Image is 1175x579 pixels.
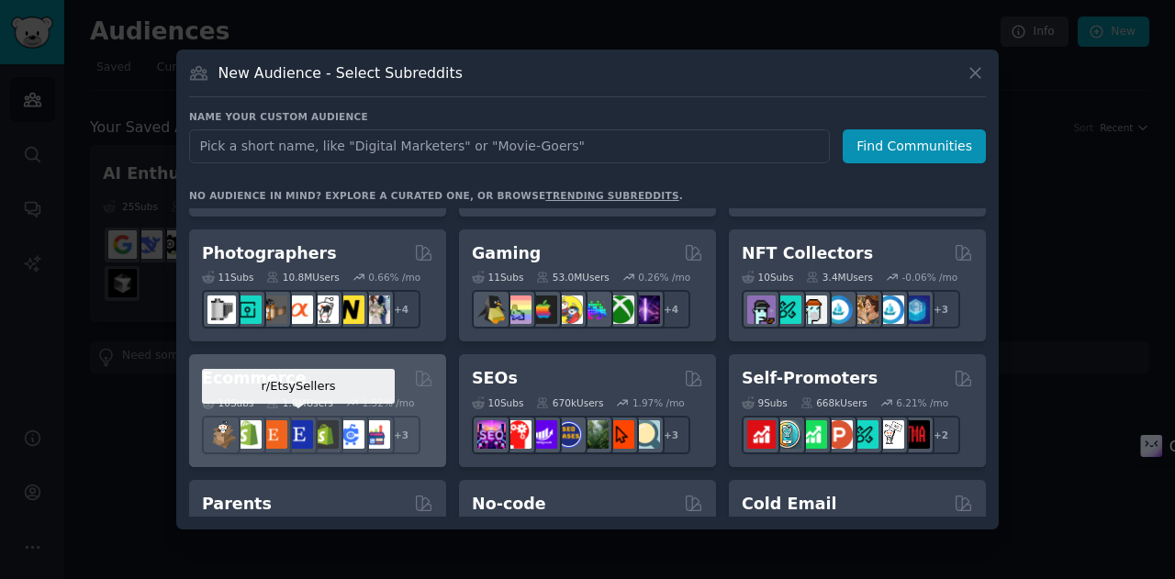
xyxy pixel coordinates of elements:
[824,295,853,324] img: OpenSeaNFT
[632,396,685,409] div: 1.97 % /mo
[363,396,415,409] div: 1.52 % /mo
[742,396,788,409] div: 9 Sub s
[382,290,420,328] div: + 4
[580,295,609,324] img: gamers
[652,416,690,454] div: + 3
[850,420,878,449] img: alphaandbetausers
[233,295,262,324] img: streetphotography
[259,420,287,449] img: Etsy
[922,290,960,328] div: + 3
[554,420,583,449] img: SEO_cases
[266,396,333,409] div: 1.8M Users
[503,420,532,449] img: TechSEO
[896,396,948,409] div: 6.21 % /mo
[233,420,262,449] img: shopify
[362,420,390,449] img: ecommerce_growth
[189,110,986,123] h3: Name your custom audience
[806,271,873,284] div: 3.4M Users
[554,295,583,324] img: GamerPals
[285,420,313,449] img: EtsySellers
[310,295,339,324] img: canon
[876,295,904,324] img: OpenseaMarket
[742,367,878,390] h2: Self-Promoters
[652,290,690,328] div: + 4
[632,295,660,324] img: TwitchStreaming
[368,271,420,284] div: 0.66 % /mo
[742,271,793,284] div: 10 Sub s
[218,63,463,83] h3: New Audience - Select Subreddits
[477,295,506,324] img: linux_gaming
[843,129,986,163] button: Find Communities
[545,190,678,201] a: trending subreddits
[336,295,364,324] img: Nikon
[901,420,930,449] img: TestMyApp
[876,420,904,449] img: betatests
[902,271,958,284] div: -0.06 % /mo
[336,420,364,449] img: ecommercemarketing
[536,271,609,284] div: 53.0M Users
[747,295,776,324] img: NFTExchange
[901,295,930,324] img: DigitalItems
[259,295,287,324] img: AnalogCommunity
[285,295,313,324] img: SonyAlpha
[503,295,532,324] img: CozyGamers
[800,396,867,409] div: 668k Users
[529,295,557,324] img: macgaming
[606,420,634,449] img: GoogleSearchConsole
[850,295,878,324] img: CryptoArt
[202,493,272,516] h2: Parents
[742,493,836,516] h2: Cold Email
[207,420,236,449] img: dropship
[799,295,827,324] img: NFTmarket
[580,420,609,449] img: Local_SEO
[632,420,660,449] img: The_SEO
[606,295,634,324] img: XboxGamers
[799,420,827,449] img: selfpromotion
[472,271,523,284] div: 11 Sub s
[202,396,253,409] div: 10 Sub s
[529,420,557,449] img: seogrowth
[638,271,690,284] div: 0.26 % /mo
[189,189,683,202] div: No audience in mind? Explore a curated one, or browse .
[472,396,523,409] div: 10 Sub s
[536,396,603,409] div: 670k Users
[922,416,960,454] div: + 2
[202,242,337,265] h2: Photographers
[202,271,253,284] div: 11 Sub s
[472,367,518,390] h2: SEOs
[362,295,390,324] img: WeddingPhotography
[472,493,546,516] h2: No-code
[189,129,830,163] input: Pick a short name, like "Digital Marketers" or "Movie-Goers"
[773,295,801,324] img: NFTMarketplace
[773,420,801,449] img: AppIdeas
[747,420,776,449] img: youtubepromotion
[477,420,506,449] img: SEO_Digital_Marketing
[202,367,307,390] h2: Ecommerce
[472,242,541,265] h2: Gaming
[266,271,339,284] div: 10.8M Users
[742,242,873,265] h2: NFT Collectors
[207,295,236,324] img: analog
[824,420,853,449] img: ProductHunters
[310,420,339,449] img: reviewmyshopify
[382,416,420,454] div: + 3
